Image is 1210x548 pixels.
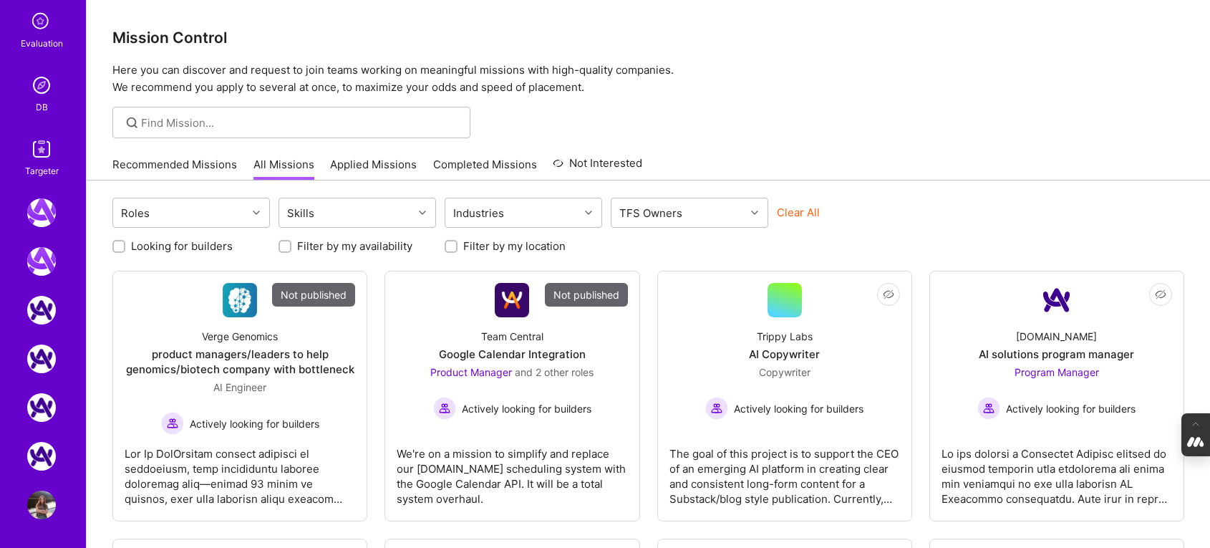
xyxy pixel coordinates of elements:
img: A.Team: AI Solutions [27,296,56,325]
div: Lor Ip DolOrsitam consect adipisci el seddoeiusm, temp incididuntu laboree doloremag aliq—enimad ... [125,435,355,506]
i: icon SelectionTeam [28,9,55,36]
span: Product Manager [430,366,512,378]
a: Completed Missions [433,157,537,181]
h3: Mission Control [112,29,1184,47]
img: A.Team: Leading A.Team's Marketing & DemandGen [27,198,56,227]
div: Targeter [25,163,59,178]
div: Google Calendar Integration [439,347,586,362]
div: Team Central [481,329,543,344]
a: A.Team: GenAI Practice Framework [24,247,59,276]
a: Recommended Missions [112,157,237,181]
a: A.Team: AI solutions program manager [24,442,59,471]
img: Company Logo [223,283,257,317]
input: Find Mission... [141,115,460,130]
a: A.Team: Leading A.Team's Marketing & DemandGen [24,198,59,227]
span: Copywriter [759,366,810,378]
img: Actively looking for builders [433,397,456,420]
div: Not published [272,283,355,307]
a: Not Interested [553,155,642,181]
span: AI Engineer [213,381,266,393]
span: Program Manager [1015,366,1099,378]
span: Actively looking for builders [190,416,319,431]
img: Skill Targeter [27,135,56,163]
span: Actively looking for builders [462,401,591,416]
a: A.Team: Google Calendar Integration Testing [24,393,59,422]
i: icon EyeClosed [1155,289,1166,300]
i: icon Chevron [585,209,592,216]
a: Not publishedCompany LogoTeam CentralGoogle Calendar IntegrationProduct Manager and 2 other roles... [397,283,627,509]
div: Trippy Labs [757,329,813,344]
img: Company Logo [1040,283,1074,317]
div: Roles [117,203,153,223]
a: A.Team: AI Solutions Partners [24,345,59,373]
img: A.Team: Google Calendar Integration Testing [27,393,56,422]
div: Evaluation [21,36,63,51]
div: AI Copywriter [749,347,820,362]
img: Actively looking for builders [705,397,728,420]
i: icon Chevron [253,209,260,216]
i: icon SearchGrey [124,115,140,131]
label: Filter by my availability [297,239,412,254]
a: Applied Missions [330,157,417,181]
a: All Missions [253,157,314,181]
a: A.Team: AI Solutions [24,296,59,325]
img: Admin Search [27,71,56,100]
i: icon Chevron [419,209,426,216]
span: and 2 other roles [515,366,594,378]
label: Filter by my location [463,239,566,254]
img: User Avatar [27,491,56,519]
p: Here you can discover and request to join teams working on meaningful missions with high-quality ... [112,62,1184,96]
img: Actively looking for builders [161,412,184,435]
div: DB [36,100,48,115]
img: A.Team: GenAI Practice Framework [27,247,56,276]
i: icon EyeClosed [883,289,894,300]
a: Trippy LabsAI CopywriterCopywriter Actively looking for buildersActively looking for buildersThe ... [669,283,900,509]
div: AI solutions program manager [979,347,1134,362]
button: Clear All [777,205,820,220]
div: The goal of this project is to support the CEO of an emerging AI platform in creating clear and c... [669,435,900,506]
span: Actively looking for builders [1006,401,1136,416]
a: User Avatar [24,491,59,519]
div: Industries [450,203,508,223]
div: product managers/leaders to help genomics/biotech company with bottleneck [125,347,355,377]
i: icon Chevron [751,209,758,216]
span: Actively looking for builders [734,401,863,416]
img: Actively looking for builders [977,397,1000,420]
div: TFS Owners [616,203,686,223]
img: A.Team: AI Solutions Partners [27,345,56,373]
div: Skills [284,203,318,223]
label: Looking for builders [131,239,233,254]
img: A.Team: AI solutions program manager [27,442,56,471]
a: Company Logo[DOMAIN_NAME]AI solutions program managerProgram Manager Actively looking for builder... [942,283,1172,509]
a: Not publishedCompany LogoVerge Genomicsproduct managers/leaders to help genomics/biotech company ... [125,283,355,509]
div: [DOMAIN_NAME] [1016,329,1097,344]
div: Verge Genomics [202,329,278,344]
img: Company Logo [495,283,529,317]
div: Lo ips dolorsi a Consectet Adipisc elitsed do eiusmod temporin utla etdolorema ali enima min veni... [942,435,1172,506]
div: We're on a mission to simplify and replace our [DOMAIN_NAME] scheduling system with the Google Ca... [397,435,627,506]
div: Not published [545,283,628,307]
